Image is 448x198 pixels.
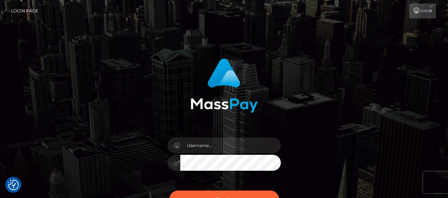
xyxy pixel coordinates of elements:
input: Username... [180,137,281,153]
a: Login [409,4,436,18]
img: MassPay Login [191,58,258,113]
img: Revisit consent button [8,180,19,190]
a: Login Page [11,4,38,18]
button: Consent Preferences [8,180,19,190]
